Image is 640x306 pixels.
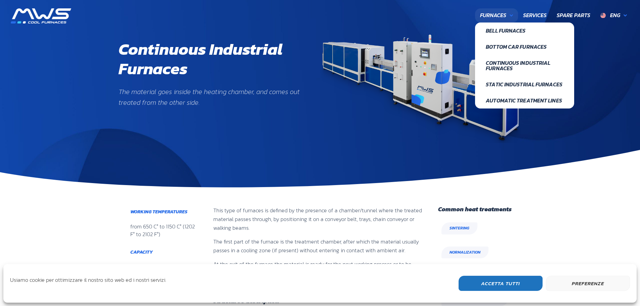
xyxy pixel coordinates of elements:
button: Preferenze [546,276,630,291]
h5: Structure's description [213,298,428,304]
a: Services [518,8,552,23]
span: Normalization [450,249,480,256]
img: mws-industrial-furnace-for-sintering-str-9500 [320,35,522,143]
span: Spare Parts [557,11,590,20]
span: Continuous Industrial Furnaces [486,60,563,71]
a: Spare Parts [552,8,595,23]
span: Automatic treatment lines [486,98,563,103]
span: Sintering [450,225,469,231]
a: Sintering [441,222,477,234]
p: The first part of the furnace is the treatment chamber, after which the material usually passes i... [213,237,428,255]
span: Eng [610,11,620,19]
a: Bell Furnaces [475,23,574,39]
span: Static Industrial furnaces [486,82,563,87]
p: The material goes inside the heating chamber, and comes out treated from the other side. [119,86,300,108]
h6: Working Temperatures [130,210,197,214]
span: Furnaces [480,11,506,20]
a: Continuous Industrial Furnaces [475,55,574,76]
div: from 650 C° to 1150 C° (1202 F° to 2102 F°) [130,223,197,238]
h1: Continuous Industrial Furnaces [119,40,300,78]
a: Bottom Car furnaces [475,39,574,55]
div: Conveyor belt width from 100 to 500 mm. Alternatives on request. [130,263,197,286]
h6: Capacity [130,250,197,255]
button: Accetta Tutti [459,276,543,291]
h5: Common heat treatments [438,206,513,212]
a: Automatic treatment lines [475,92,574,108]
a: Furnaces [475,8,518,23]
div: Usiamo cookie per ottimizzare il nostro sito web ed i nostri servizi. [10,276,166,289]
a: Eng [595,8,632,23]
a: Normalization [441,247,488,258]
p: This type of furnaces is defined by the presence of a chamber/tunnel where the treated material p... [213,206,428,232]
img: MWS Industrial Furnaces [11,8,71,24]
span: Bell Furnaces [486,28,563,33]
a: Static Industrial furnaces [475,76,574,92]
p: At the exit of the furnace the material is ready for the next working process or to be stored. Th... [213,260,428,286]
span: Bottom Car furnaces [486,44,563,49]
span: Services [523,11,547,20]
